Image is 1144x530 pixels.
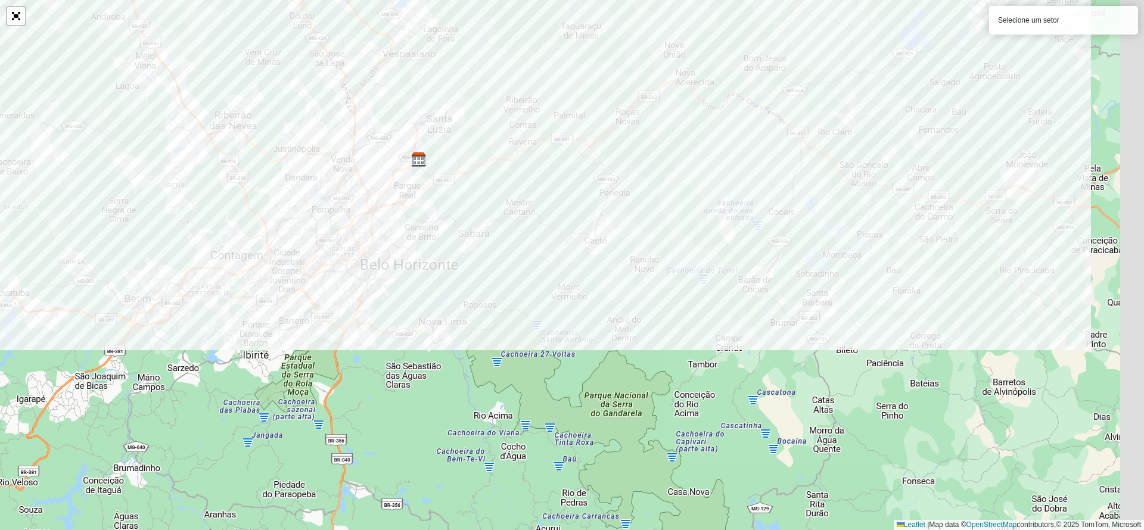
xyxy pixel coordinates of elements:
div: Map data © contributors,© 2025 TomTom, Microsoft [894,520,1144,530]
span: | [927,520,929,529]
div: Selecione um setor [989,6,1138,35]
a: OpenStreetMap [966,520,1017,529]
a: Leaflet [897,520,925,529]
a: Abrir mapa em tela cheia [7,7,25,25]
